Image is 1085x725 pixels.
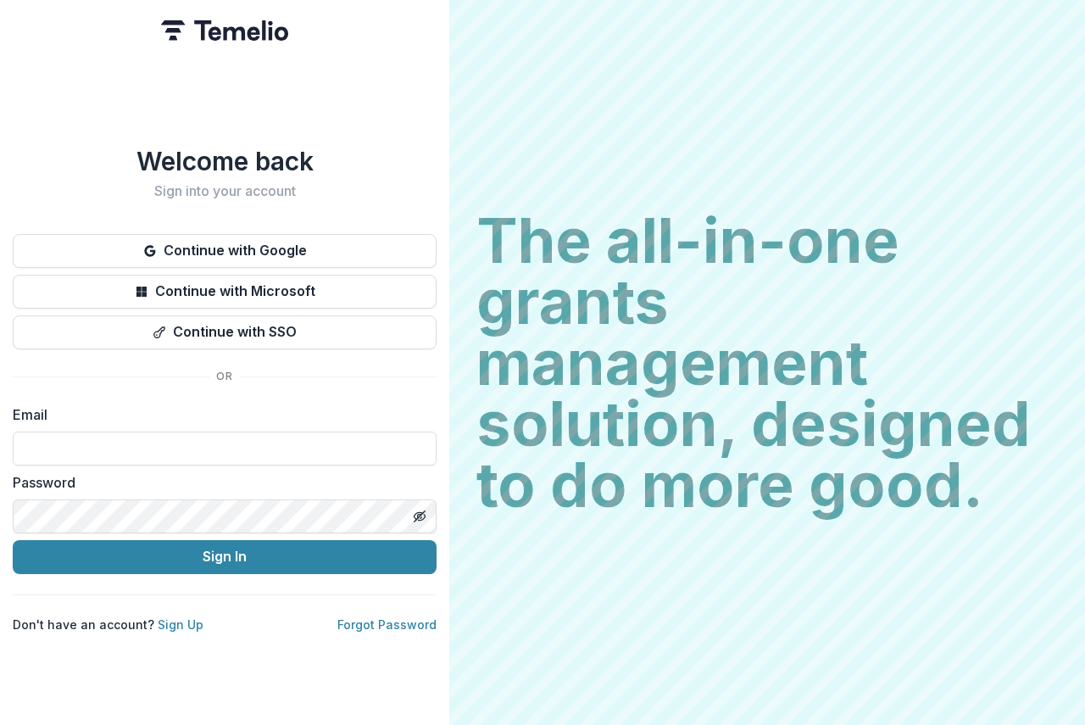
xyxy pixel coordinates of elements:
[13,472,426,493] label: Password
[13,234,437,268] button: Continue with Google
[13,146,437,176] h1: Welcome back
[13,540,437,574] button: Sign In
[13,275,437,309] button: Continue with Microsoft
[13,404,426,425] label: Email
[13,183,437,199] h2: Sign into your account
[13,315,437,349] button: Continue with SSO
[13,616,203,633] p: Don't have an account?
[337,617,437,632] a: Forgot Password
[158,617,203,632] a: Sign Up
[161,20,288,41] img: Temelio
[406,503,433,530] button: Toggle password visibility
